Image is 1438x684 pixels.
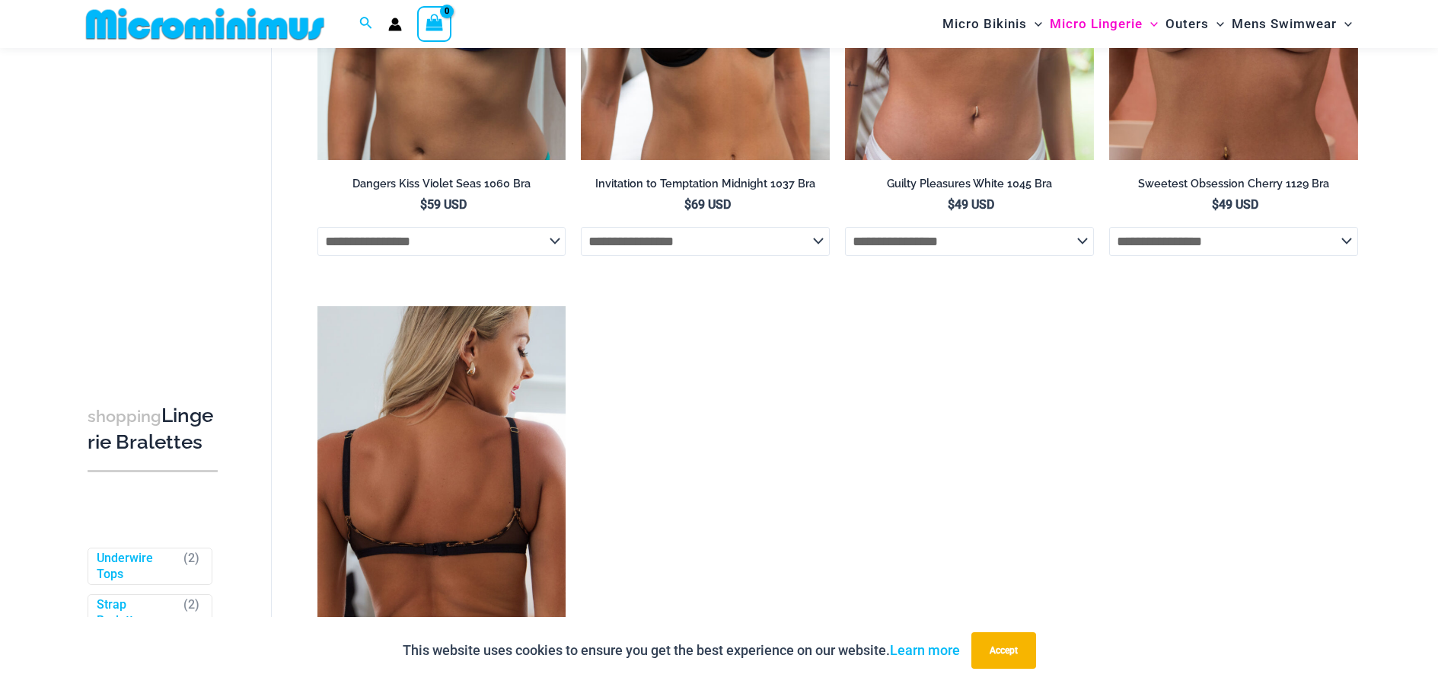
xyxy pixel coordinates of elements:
[1050,5,1143,43] span: Micro Lingerie
[1109,177,1358,191] h2: Sweetest Obsession Cherry 1129 Bra
[420,197,467,212] bdi: 59 USD
[936,2,1359,46] nav: Site Navigation
[1109,177,1358,197] a: Sweetest Obsession Cherry 1129 Bra
[1232,5,1337,43] span: Mens Swimwear
[97,598,177,630] a: Strap Bralettes
[1165,5,1209,43] span: Outers
[188,551,195,565] span: 2
[317,177,566,191] h2: Dangers Kiss Violet Seas 1060 Bra
[1212,197,1258,212] bdi: 49 USD
[845,177,1094,197] a: Guilty Pleasures White 1045 Bra
[581,177,830,191] h2: Invitation to Temptation Midnight 1037 Bra
[1027,5,1042,43] span: Menu Toggle
[317,177,566,197] a: Dangers Kiss Violet Seas 1060 Bra
[890,642,960,658] a: Learn more
[80,7,330,41] img: MM SHOP LOGO FLAT
[359,14,373,34] a: Search icon link
[581,177,830,197] a: Invitation to Temptation Midnight 1037 Bra
[948,197,955,212] span: $
[417,6,452,41] a: View Shopping Cart, empty
[388,18,402,31] a: Account icon link
[971,632,1036,669] button: Accept
[1209,5,1224,43] span: Menu Toggle
[684,197,691,212] span: $
[183,598,199,630] span: ( )
[188,598,195,612] span: 2
[1046,5,1162,43] a: Micro LingerieMenu ToggleMenu Toggle
[1212,197,1219,212] span: $
[684,197,731,212] bdi: 69 USD
[1337,5,1352,43] span: Menu Toggle
[88,407,161,426] span: shopping
[939,5,1046,43] a: Micro BikinisMenu ToggleMenu Toggle
[845,177,1094,191] h2: Guilty Pleasures White 1045 Bra
[88,51,225,356] iframe: TrustedSite Certified
[1143,5,1158,43] span: Menu Toggle
[97,551,177,583] a: Underwire Tops
[88,403,218,455] h3: Lingerie Bralettes
[403,639,960,662] p: This website uses cookies to ensure you get the best experience on our website.
[1162,5,1228,43] a: OutersMenu ToggleMenu Toggle
[420,197,427,212] span: $
[317,306,566,679] a: Savage Romance Leopard 1052 Underwire Bra 01Savage Romance Leopard 1052 Underwire Bra 02Savage Ro...
[183,551,199,583] span: ( )
[1228,5,1356,43] a: Mens SwimwearMenu ToggleMenu Toggle
[942,5,1027,43] span: Micro Bikinis
[317,306,566,679] img: Savage Romance Leopard 1052 Underwire Bra 02
[948,197,994,212] bdi: 49 USD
